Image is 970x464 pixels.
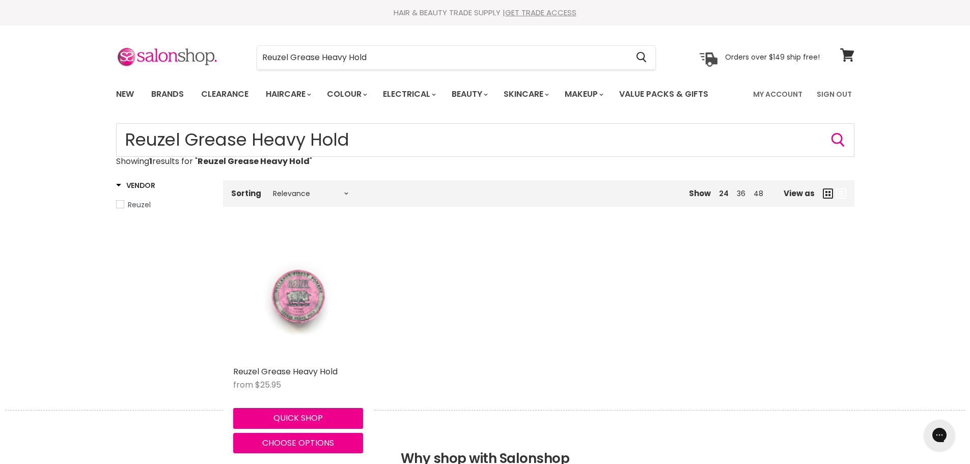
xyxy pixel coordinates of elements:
a: Skincare [496,84,555,105]
button: Choose options [233,433,363,453]
nav: Main [103,79,867,109]
h3: Vendor [116,180,155,190]
span: Reuzel [128,200,151,210]
a: GET TRADE ACCESS [505,7,576,18]
a: Electrical [375,84,442,105]
a: My Account [747,84,809,105]
a: Reuzel Grease Heavy Hold [233,366,338,377]
span: View as [784,189,815,198]
a: New [108,84,142,105]
form: Product [116,123,854,157]
a: Haircare [258,84,317,105]
span: Choose options [262,437,334,449]
a: Beauty [444,84,494,105]
strong: 1 [149,155,152,167]
a: Reuzel Grease Heavy Hold [233,231,363,361]
span: from [233,379,253,391]
a: 48 [754,188,763,199]
span: Show [689,188,711,199]
a: Reuzel [116,199,210,210]
iframe: Gorgias live chat messenger [919,416,960,454]
div: HAIR & BEAUTY TRADE SUPPLY | [103,8,867,18]
a: 36 [737,188,745,199]
a: Brands [144,84,191,105]
label: Sorting [231,189,261,198]
a: 24 [719,188,729,199]
button: Quick shop [233,408,363,428]
button: Search [830,132,846,148]
p: Showing results for " " [116,157,854,166]
form: Product [257,45,656,70]
a: Makeup [557,84,609,105]
a: Value Packs & Gifts [612,84,716,105]
button: Search [628,46,655,69]
a: Colour [319,84,373,105]
input: Search [257,46,628,69]
a: Clearance [193,84,256,105]
input: Search [116,123,854,157]
p: Orders over $149 ship free! [725,52,820,62]
span: $25.95 [255,379,281,391]
strong: Reuzel Grease Heavy Hold [198,155,310,167]
img: Reuzel Grease Heavy Hold [255,231,341,361]
a: Sign Out [811,84,858,105]
ul: Main menu [108,79,732,109]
